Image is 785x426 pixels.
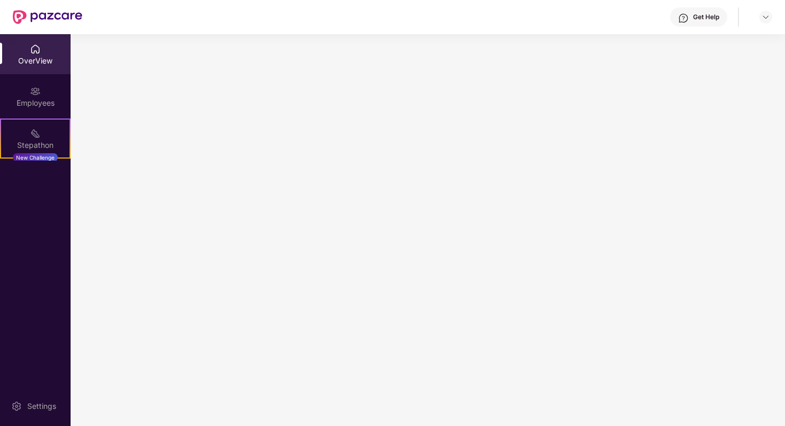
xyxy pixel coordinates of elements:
img: svg+xml;base64,PHN2ZyBpZD0iRW1wbG95ZWVzIiB4bWxucz0iaHR0cDovL3d3dy53My5vcmcvMjAwMC9zdmciIHdpZHRoPS... [30,86,41,97]
img: svg+xml;base64,PHN2ZyBpZD0iSGVscC0zMngzMiIgeG1sbnM9Imh0dHA6Ly93d3cudzMub3JnLzIwMDAvc3ZnIiB3aWR0aD... [678,13,689,23]
img: svg+xml;base64,PHN2ZyBpZD0iSG9tZSIgeG1sbnM9Imh0dHA6Ly93d3cudzMub3JnLzIwMDAvc3ZnIiB3aWR0aD0iMjAiIG... [30,44,41,54]
img: svg+xml;base64,PHN2ZyBpZD0iU2V0dGluZy0yMHgyMCIgeG1sbnM9Imh0dHA6Ly93d3cudzMub3JnLzIwMDAvc3ZnIiB3aW... [11,401,22,412]
img: svg+xml;base64,PHN2ZyB4bWxucz0iaHR0cDovL3d3dy53My5vcmcvMjAwMC9zdmciIHdpZHRoPSIyMSIgaGVpZ2h0PSIyMC... [30,128,41,139]
div: Stepathon [1,140,70,151]
div: Settings [24,401,59,412]
img: New Pazcare Logo [13,10,82,24]
img: svg+xml;base64,PHN2ZyBpZD0iRHJvcGRvd24tMzJ4MzIiIHhtbG5zPSJodHRwOi8vd3d3LnczLm9yZy8yMDAwL3N2ZyIgd2... [761,13,770,21]
div: New Challenge [13,153,58,162]
div: Get Help [693,13,719,21]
